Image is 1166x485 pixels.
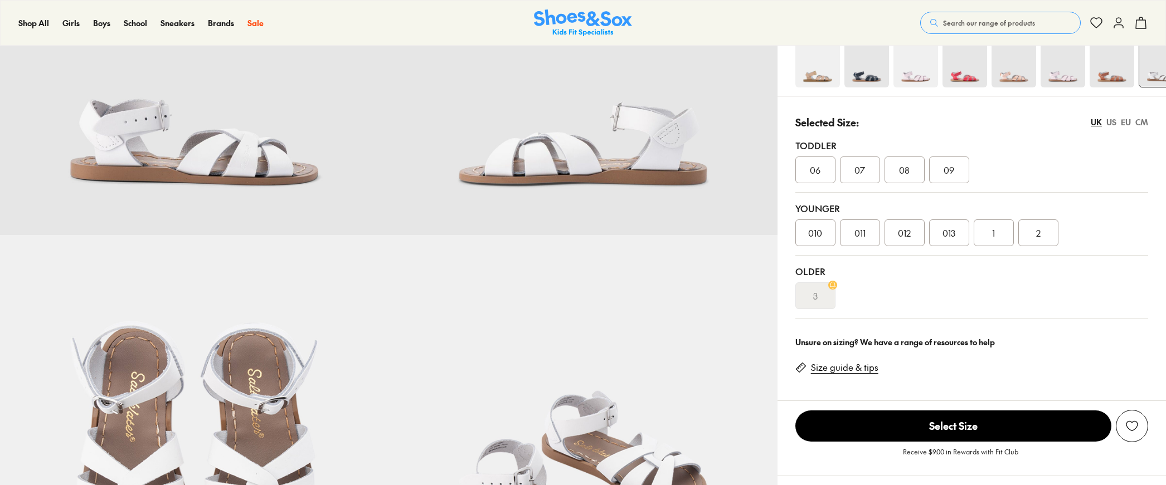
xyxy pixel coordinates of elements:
img: 4-517172_1 [795,43,840,87]
button: Search our range of products [920,12,1081,34]
span: Shop All [18,17,49,28]
span: 1 [992,226,995,239]
img: 5_1 [942,43,987,87]
p: Selected Size: [795,115,859,130]
a: Size guide & tips [811,361,878,374]
span: Search our range of products [943,18,1035,28]
button: Add to Wishlist [1116,410,1148,442]
img: 4-561186_1 [893,43,938,87]
a: Girls [62,17,80,29]
img: 5_1 [844,43,889,87]
a: Sneakers [161,17,195,29]
span: 2 [1036,226,1041,239]
a: Boys [93,17,110,29]
a: Sale [247,17,264,29]
a: School [124,17,147,29]
button: Select Size [795,410,1111,442]
div: Toddler [795,139,1148,152]
a: Brands [208,17,234,29]
div: Younger [795,202,1148,215]
img: 5_1 [1090,43,1134,87]
img: 5_1 [1041,43,1085,87]
span: Boys [93,17,110,28]
span: 07 [854,163,865,177]
div: CM [1135,116,1148,128]
a: Shop All [18,17,49,29]
div: Older [795,264,1148,278]
span: Brands [208,17,234,28]
span: 010 [808,226,822,239]
span: 011 [854,226,866,239]
s: 3 [813,289,818,302]
span: Sale [247,17,264,28]
span: School [124,17,147,28]
span: 09 [944,163,954,177]
p: Receive $9.00 in Rewards with Fit Club [903,447,1018,467]
span: 012 [898,226,911,239]
div: US [1106,116,1116,128]
div: Unsure on sizing? We have a range of resources to help [795,336,1148,348]
span: Girls [62,17,80,28]
span: 08 [899,163,910,177]
span: 013 [942,226,955,239]
span: Sneakers [161,17,195,28]
a: Shoes & Sox [534,9,632,37]
img: 5_1 [992,43,1036,87]
span: Select Size [795,410,1111,442]
img: SNS_Logo_Responsive.svg [534,9,632,37]
div: EU [1121,116,1131,128]
div: UK [1091,116,1102,128]
span: 06 [810,163,820,177]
